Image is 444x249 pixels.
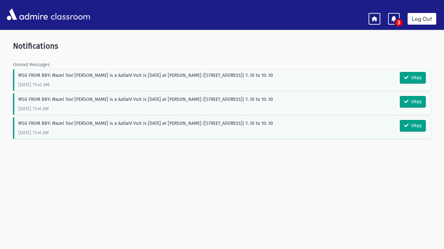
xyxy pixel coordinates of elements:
[49,6,90,23] span: classroom
[18,82,49,88] span: [DATE] 11:42 AM
[18,120,273,127] p: MSG FROM BBY: Mazel Tov! [PERSON_NAME] is a kallah! Vort is [DATE] at [PERSON_NAME] ([STREET_ADDR...
[13,41,431,51] h4: Notifications
[400,72,426,84] button: Okay
[18,106,49,112] span: [DATE] 11:41 AM
[408,13,436,25] a: Log Out
[18,96,273,103] p: MSG FROM BBY: Mazel Tov! [PERSON_NAME] is a kallah! Vort is [DATE] at [PERSON_NAME] ([STREET_ADDR...
[400,96,426,108] button: Okay
[13,61,431,68] p: Unread Messages
[18,130,49,136] span: [DATE] 11:41 AM
[395,19,402,26] span: 3
[400,120,426,132] button: Okay
[5,7,49,22] img: AdmirePro
[18,72,273,79] p: MSG FROM BBY: Mazel Tov! [PERSON_NAME] is a kallah! Vort is [DATE] at [PERSON_NAME] ([STREET_ADDR...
